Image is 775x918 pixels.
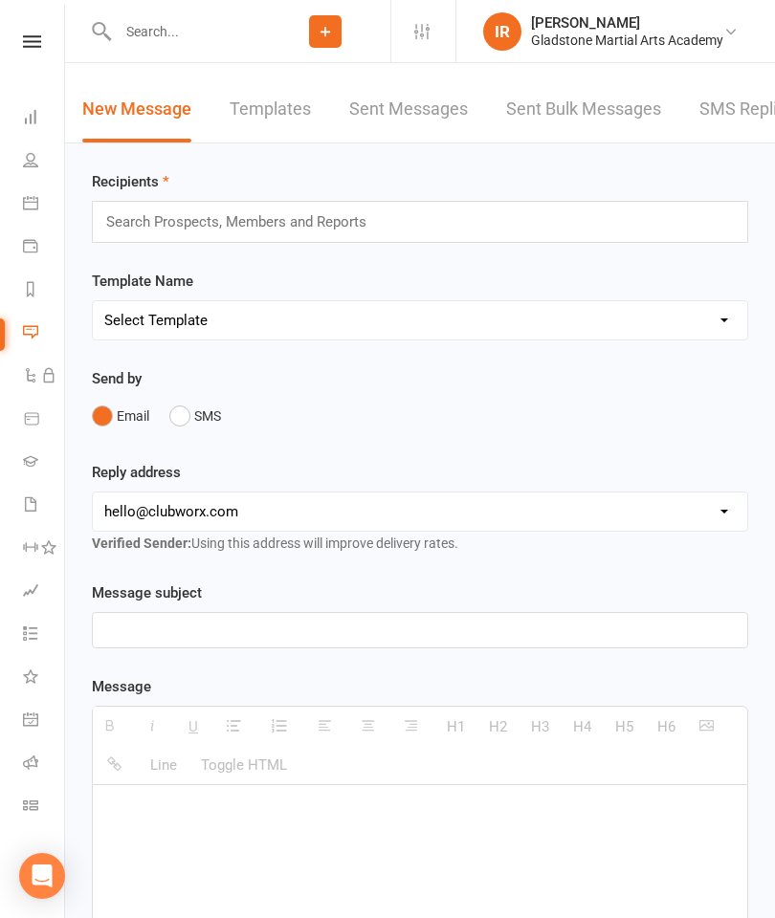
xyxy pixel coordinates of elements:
input: Search Prospects, Members and Reports [104,209,386,234]
label: Message [92,675,151,698]
a: What's New [23,657,66,700]
a: Templates [230,76,311,142]
label: Reply address [92,461,181,484]
a: Roll call kiosk mode [23,743,66,786]
a: General attendance kiosk mode [23,700,66,743]
a: Assessments [23,571,66,614]
label: Template Name [92,270,193,293]
div: Open Intercom Messenger [19,853,65,899]
button: SMS [169,398,221,434]
input: Search... [112,18,260,45]
label: Message subject [92,581,202,604]
a: Dashboard [23,98,66,141]
div: [PERSON_NAME] [531,14,723,32]
div: IR [483,12,521,51]
label: Recipients [92,170,169,193]
a: Reports [23,270,66,313]
a: Sent Bulk Messages [506,76,661,142]
a: Class kiosk mode [23,786,66,829]
label: Send by [92,367,142,390]
a: Product Sales [23,399,66,442]
a: Calendar [23,184,66,227]
a: Sent Messages [349,76,468,142]
span: Using this address will improve delivery rates. [92,535,458,551]
div: Gladstone Martial Arts Academy [531,32,723,49]
a: Payments [23,227,66,270]
a: New Message [82,76,191,142]
a: People [23,141,66,184]
button: Email [92,398,149,434]
strong: Verified Sender: [92,535,191,551]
